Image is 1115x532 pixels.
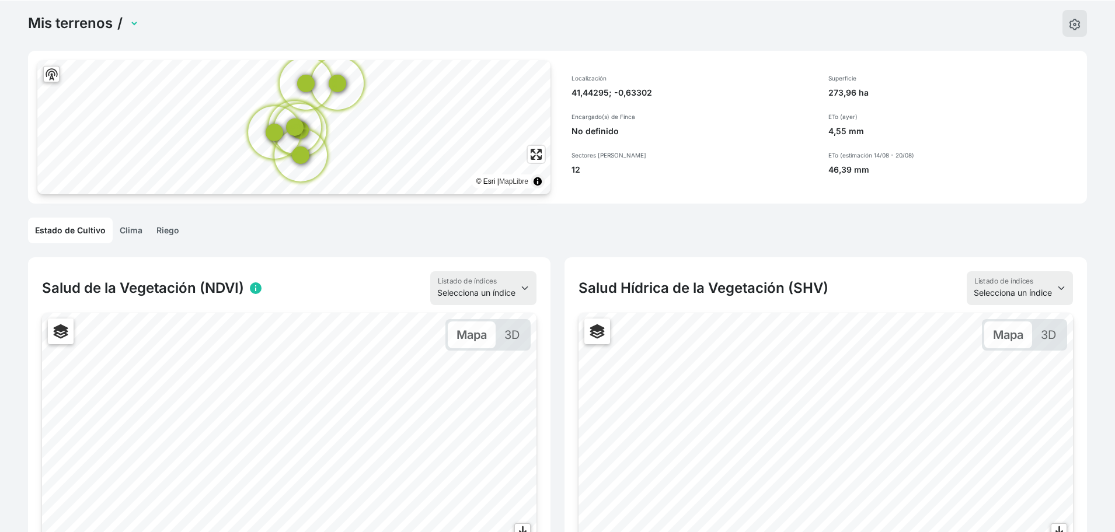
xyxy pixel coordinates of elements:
[572,125,814,137] p: No definido
[572,164,814,176] p: 12
[476,176,528,187] div: © Esri |
[1069,19,1081,30] img: edit
[127,15,139,33] select: Land Selector
[42,279,244,297] h2: Salud de la Vegetación (NDVI)
[584,318,610,344] div: Layers
[828,87,1078,99] p: 273,96 ha
[37,60,550,194] canvas: Map
[292,146,309,164] div: Map marker
[572,151,814,159] p: Sectores [PERSON_NAME]
[117,15,123,32] span: /
[828,151,1078,159] p: ETo (estimación 14/08 - 20/08)
[828,74,1078,82] p: Superficie
[496,321,528,348] p: 3D
[828,164,1078,176] p: 46,39 mm
[28,15,113,32] a: Mis terrenos
[52,323,69,340] img: Layers
[43,66,60,82] div: Fit to Bounds
[579,279,828,297] h2: Salud Hídrica de la Vegetación (SHV)
[113,218,149,243] a: Clima
[44,67,59,82] img: Zoom to locations
[249,281,263,295] span: info
[828,113,1078,121] p: ETo (ayer)
[588,323,606,340] img: Layers
[448,321,496,348] p: Mapa
[48,318,74,344] div: Layers
[499,177,528,185] a: MapLibre
[1032,321,1065,348] p: 3D
[266,124,283,141] div: Map marker
[984,321,1032,348] p: Mapa
[329,75,346,92] div: Map marker
[297,75,315,92] div: Map marker
[828,125,1078,137] p: 4,55 mm
[286,118,304,136] div: Map marker
[528,146,545,163] button: Enter fullscreen
[28,218,113,243] a: Estado de Cultivo
[572,74,814,82] p: Localización
[572,113,814,121] p: Encargado(s) de Finca
[149,218,186,243] a: Riego
[572,87,814,99] p: 41,44295; -0,63302
[531,174,545,188] summary: Toggle attribution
